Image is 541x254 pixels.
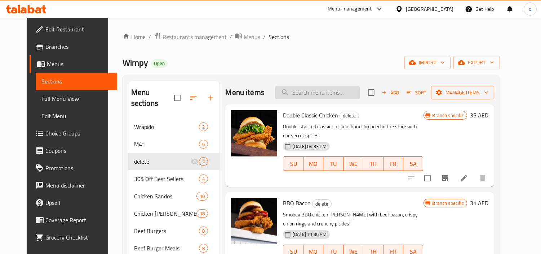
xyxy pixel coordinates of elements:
div: delete [312,199,332,208]
span: Sections [41,77,111,86]
span: BBQ Bacon [283,198,311,208]
span: Grocery Checklist [45,233,111,242]
a: Edit Restaurant [30,21,117,38]
span: Wrapido [134,122,199,131]
div: Beef Burgers [134,227,199,235]
span: 2 [199,124,208,130]
a: Menu disclaimer [30,177,117,194]
div: Chicken [PERSON_NAME] Meals18 [128,205,220,222]
span: delete [312,200,331,208]
button: TU [323,156,343,171]
button: Add [379,87,402,98]
li: / [148,33,151,41]
span: TU [326,159,340,169]
h6: 31 AED [470,198,488,208]
a: Choice Groups [30,125,117,142]
button: FR [383,156,403,171]
span: Sections [269,33,289,41]
div: [GEOGRAPHIC_DATA] [406,5,453,13]
a: Restaurants management [154,32,227,42]
span: Branches [45,42,111,51]
img: BBQ Bacon [231,198,277,244]
span: Double Classic Chicken [283,110,338,121]
div: items [196,209,208,218]
div: Beef Burgers8 [128,222,220,240]
span: Wimpy [123,55,148,71]
img: Double Classic Chicken [231,110,277,156]
button: WE [343,156,363,171]
span: 6 [199,141,208,148]
span: WE [346,159,360,169]
button: delete [474,169,491,187]
span: Choice Groups [45,129,111,138]
span: [DATE] 11:36 PM [289,231,329,238]
div: items [196,192,208,201]
span: MO [306,159,320,169]
a: Branches [30,38,117,55]
span: Promotions [45,164,111,172]
span: 18 [197,210,208,217]
div: Open [151,59,168,68]
nav: breadcrumb [123,32,500,42]
span: 10 [197,193,208,200]
div: items [199,140,208,148]
div: delete2 [128,153,220,170]
span: SA [406,159,420,169]
a: Full Menu View [36,90,117,107]
a: Promotions [30,159,117,177]
span: delete [340,112,359,120]
span: Chicken [PERSON_NAME] Meals [134,209,196,218]
li: / [230,33,232,41]
div: items [199,122,208,131]
span: o [529,5,531,13]
span: Sort sections [185,89,202,107]
p: Double-stacked classic chicken, hand-breaded in the store with our secret spices. [283,122,423,140]
span: 4 [199,176,208,182]
a: Grocery Checklist [30,229,117,246]
span: import [410,58,445,67]
span: Full Menu View [41,94,111,103]
div: items [199,227,208,235]
p: Smokey BBQ chicken [PERSON_NAME] with beef bacon, crispy onion rings and crunchy pickles! [283,210,423,228]
span: Restaurants management [163,33,227,41]
span: Branch specific [430,200,467,207]
div: M416 [128,135,220,153]
span: 30% Off Best Sellers [134,175,199,183]
button: export [453,56,500,69]
span: Menus [244,33,260,41]
span: Sort [407,89,426,97]
span: SU [286,159,300,169]
span: Coupons [45,146,111,155]
a: Sections [36,73,117,90]
button: Manage items [431,86,494,99]
button: SU [283,156,303,171]
div: Wrapido2 [128,118,220,135]
span: 2 [199,158,208,165]
input: search [275,86,360,99]
button: Sort [405,87,428,98]
span: [DATE] 04:33 PM [289,143,329,150]
span: Coverage Report [45,216,111,224]
h2: Menu sections [131,87,174,109]
span: export [459,58,494,67]
span: Select to update [420,171,435,186]
a: Menus [30,55,117,73]
a: Coverage Report [30,211,117,229]
span: Branch specific [430,112,467,119]
div: items [199,175,208,183]
span: Beef Burger Meals [134,244,199,253]
button: SA [403,156,423,171]
button: Branch-specific-item [436,169,454,187]
span: 8 [199,228,208,234]
a: Edit menu item [460,174,468,182]
span: M41 [134,140,199,148]
span: Add [381,89,400,97]
span: Edit Restaurant [45,25,111,34]
span: Add item [379,87,402,98]
li: / [263,33,266,41]
a: Home [123,33,146,41]
div: Chicken Sandos10 [128,188,220,205]
button: MO [303,156,323,171]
